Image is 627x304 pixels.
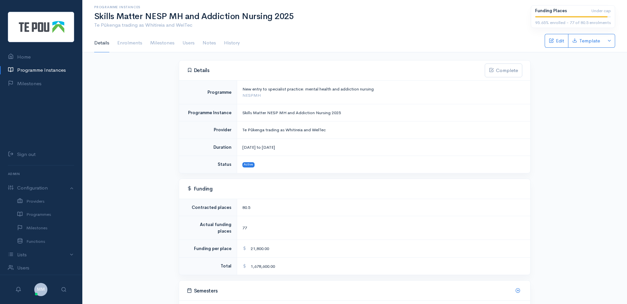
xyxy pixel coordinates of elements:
h4: Funding [187,186,522,192]
span: Under cap [591,8,611,14]
a: History [224,34,240,52]
a: Milestones [150,34,175,52]
td: 77 [237,216,530,240]
h1: Skills Matter NESP MH and Addiction Nursing 2025 [94,12,523,21]
td: 80.5 [237,199,530,216]
a: Template [568,34,604,48]
td: Programme Instance [179,104,237,121]
p: Te Pūkenga trading as Whitireia and WelTec [94,21,523,29]
a: Notes [203,34,216,52]
a: Details [94,34,109,52]
td: Status [179,156,237,173]
b: Funding Places [535,8,567,13]
h4: Semesters [187,288,515,294]
button: Complete [485,63,522,77]
td: 1,678,600.00 [237,257,530,275]
span: MM [34,283,47,296]
a: Users [182,34,195,52]
td: Duration [179,139,237,156]
div: NESPMH [242,92,523,99]
h4: Details [187,67,485,73]
span: Active [242,162,255,167]
a: MM [34,286,47,292]
td: 21,800.00 [237,240,530,258]
td: New entry to specialist practice: mental health and addiction nursing [237,80,530,104]
td: [DATE] to [DATE] [237,139,530,156]
h6: Programme Instances [94,5,523,9]
td: Te Pūkenga trading as Whitireia and WelTec [237,121,530,139]
h6: Admin [8,169,74,178]
td: Actual funding places [179,216,237,240]
td: Total [179,257,237,275]
a: Edit [545,34,568,48]
div: 95.65% enrolled - 77 of 80.5 enrolments [535,19,611,26]
td: Funding per place [179,240,237,258]
img: Te Pou [8,12,74,42]
div: Basic example [545,34,615,48]
td: Contracted places [179,199,237,216]
td: Programme [179,80,237,104]
td: Skills Matter NESP MH and Addiction Nursing 2025 [237,104,530,121]
td: Provider [179,121,237,139]
a: Enrolments [117,34,142,52]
